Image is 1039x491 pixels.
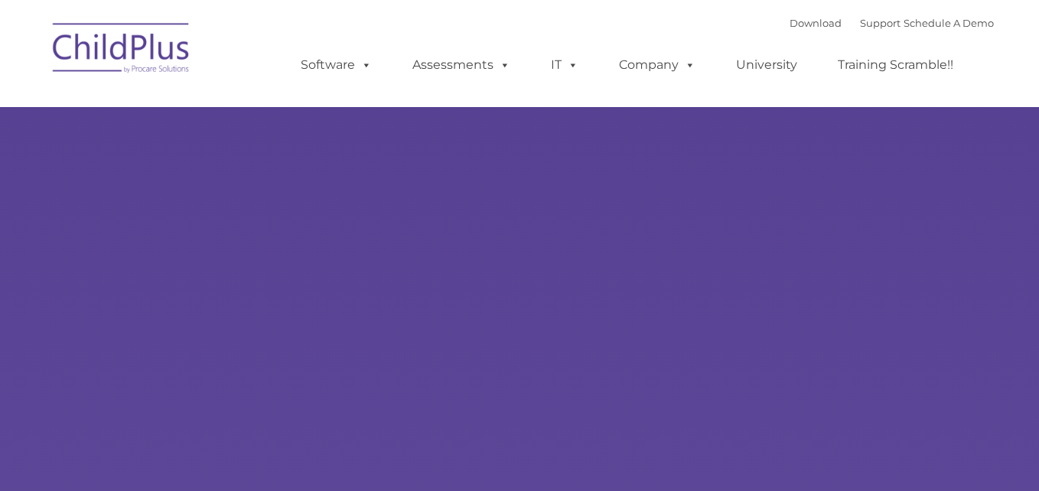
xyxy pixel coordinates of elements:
[904,17,994,29] a: Schedule A Demo
[790,17,994,29] font: |
[860,17,901,29] a: Support
[536,50,594,80] a: IT
[397,50,526,80] a: Assessments
[822,50,969,80] a: Training Scramble!!
[721,50,813,80] a: University
[45,12,198,89] img: ChildPlus by Procare Solutions
[285,50,387,80] a: Software
[604,50,711,80] a: Company
[790,17,842,29] a: Download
